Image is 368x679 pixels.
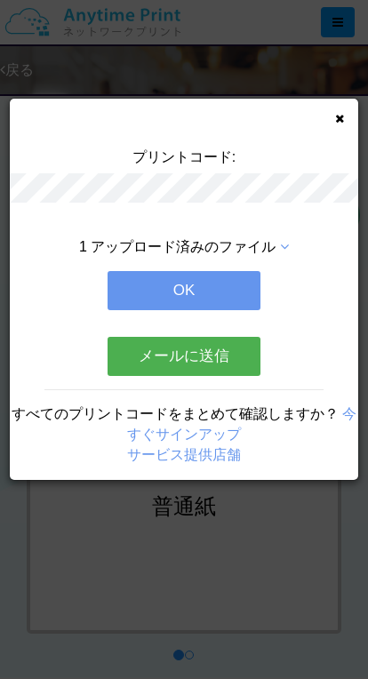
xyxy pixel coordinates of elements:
[132,149,236,164] span: プリントコード:
[127,406,356,442] a: 今すぐサインアップ
[108,271,260,310] button: OK
[79,239,276,254] span: 1 アップロード済みのファイル
[12,406,339,421] span: すべてのプリントコードをまとめて確認しますか？
[108,337,260,376] button: メールに送信
[127,447,241,462] a: サービス提供店舗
